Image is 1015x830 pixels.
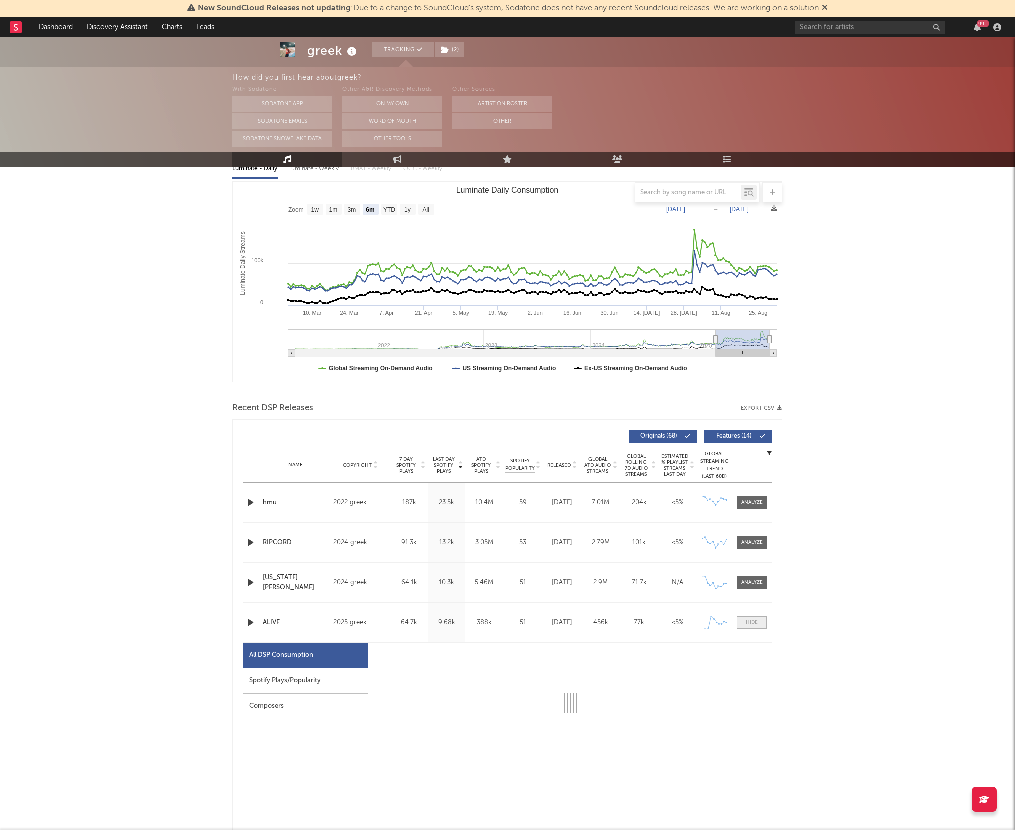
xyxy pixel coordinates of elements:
[307,42,359,59] div: greek
[263,498,328,508] a: hmu
[303,310,322,316] text: 10. Mar
[452,96,552,112] button: Artist on Roster
[600,310,618,316] text: 30. Jun
[232,84,332,96] div: With Sodatone
[661,618,694,628] div: <5%
[633,310,660,316] text: 14. [DATE]
[666,206,685,213] text: [DATE]
[584,498,617,508] div: 7.01M
[712,310,730,316] text: 11. Aug
[749,310,767,316] text: 25. Aug
[468,578,500,588] div: 5.46M
[430,618,463,628] div: 9.68k
[563,310,581,316] text: 16. Jun
[233,182,782,382] svg: Luminate Daily Consumption
[453,310,470,316] text: 5. May
[435,42,464,57] button: (2)
[584,578,617,588] div: 2.9M
[155,17,189,37] a: Charts
[635,189,741,197] input: Search by song name or URL
[584,618,617,628] div: 456k
[383,206,395,213] text: YTD
[505,578,540,588] div: 51
[462,365,556,372] text: US Streaming On-Demand Audio
[711,433,757,439] span: Features ( 14 )
[430,538,463,548] div: 13.2k
[333,577,388,589] div: 2024 greek
[545,578,579,588] div: [DATE]
[189,17,221,37] a: Leads
[288,206,304,213] text: Zoom
[260,299,263,305] text: 0
[661,538,694,548] div: <5%
[393,618,425,628] div: 64.7k
[584,538,617,548] div: 2.79M
[393,498,425,508] div: 187k
[263,573,328,592] a: [US_STATE][PERSON_NAME]
[372,42,434,57] button: Tracking
[243,643,368,668] div: All DSP Consumption
[329,365,433,372] text: Global Streaming On-Demand Audio
[622,498,656,508] div: 204k
[243,668,368,694] div: Spotify Plays/Popularity
[622,453,650,477] span: Global Rolling 7D Audio Streams
[468,456,494,474] span: ATD Spotify Plays
[671,310,697,316] text: 28. [DATE]
[636,433,682,439] span: Originals ( 68 )
[547,462,571,468] span: Released
[232,402,313,414] span: Recent DSP Releases
[415,310,432,316] text: 21. Apr
[795,21,945,34] input: Search for artists
[393,578,425,588] div: 64.1k
[730,206,749,213] text: [DATE]
[232,160,278,177] div: Luminate - Daily
[393,456,419,474] span: 7 Day Spotify Plays
[977,20,989,27] div: 99 +
[348,206,356,213] text: 3m
[288,160,341,177] div: Luminate - Weekly
[379,310,394,316] text: 7. Apr
[342,131,442,147] button: Other Tools
[232,96,332,112] button: Sodatone App
[661,498,694,508] div: <5%
[434,42,464,57] span: ( 2 )
[488,310,508,316] text: 19. May
[468,618,500,628] div: 388k
[333,497,388,509] div: 2022 greek
[263,538,328,548] div: RIPCORD
[713,206,719,213] text: →
[741,405,782,411] button: Export CSV
[198,4,351,12] span: New SoundCloud Releases not updating
[452,113,552,129] button: Other
[422,206,429,213] text: All
[629,430,697,443] button: Originals(68)
[239,231,246,295] text: Luminate Daily Streams
[333,537,388,549] div: 2024 greek
[452,84,552,96] div: Other Sources
[584,456,611,474] span: Global ATD Audio Streams
[232,113,332,129] button: Sodatone Emails
[251,257,263,263] text: 100k
[661,578,694,588] div: N/A
[622,538,656,548] div: 101k
[198,4,819,12] span: : Due to a change to SoundCloud's system, Sodatone does not have any recent Soundcloud releases. ...
[232,72,1015,84] div: How did you first hear about greek ?
[249,649,313,661] div: All DSP Consumption
[704,430,772,443] button: Features(14)
[342,84,442,96] div: Other A&R Discovery Methods
[333,617,388,629] div: 2025 greek
[263,618,328,628] div: ALIVE
[243,694,368,719] div: Composers
[430,578,463,588] div: 10.3k
[232,131,332,147] button: Sodatone Snowflake Data
[263,461,328,469] div: Name
[622,578,656,588] div: 71.7k
[468,538,500,548] div: 3.05M
[404,206,411,213] text: 1y
[505,538,540,548] div: 53
[343,462,372,468] span: Copyright
[528,310,543,316] text: 2. Jun
[468,498,500,508] div: 10.4M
